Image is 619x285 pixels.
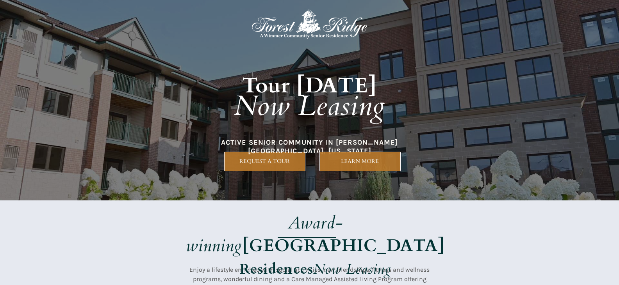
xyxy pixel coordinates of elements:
em: Now Leasing [234,87,385,125]
a: LEARN MORE [319,152,401,171]
strong: [GEOGRAPHIC_DATA] [242,234,445,257]
span: ACTIVE SENIOR COMMUNITY IN [PERSON_NAME][GEOGRAPHIC_DATA], [US_STATE] [221,138,398,155]
span: REQUEST A TOUR [225,158,305,165]
span: LEARN MORE [320,158,400,165]
em: Award-winning [186,211,343,257]
strong: Residences [240,260,313,279]
a: REQUEST A TOUR [224,152,305,171]
em: Now Leasing [313,260,391,279]
strong: Tour [DATE] [242,71,377,100]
